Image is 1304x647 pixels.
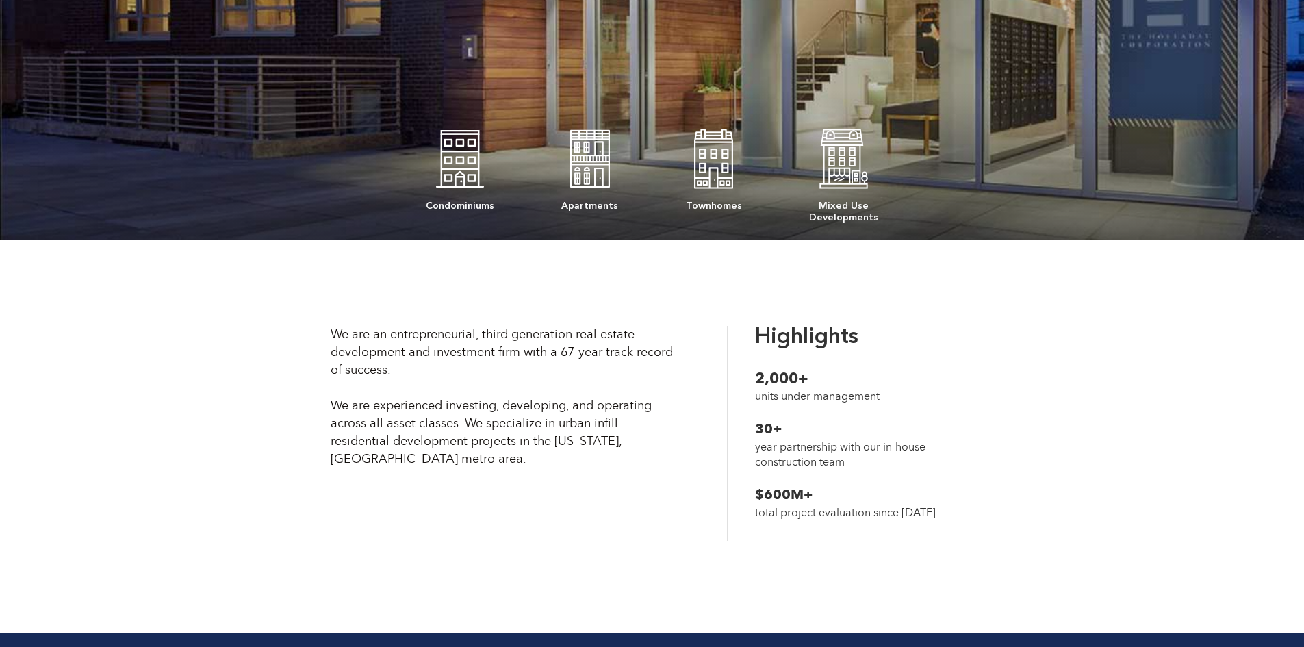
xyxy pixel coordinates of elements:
div: Townhomes [686,193,742,212]
li: 2,000+ [755,368,953,389]
li: units under management ‍ [755,389,953,419]
div: Condominiums [426,193,494,212]
div: Apartments [561,193,618,212]
li: $600M+ [755,485,953,505]
div: We are an entrepreneurial, third generation real estate development and investment firm with a 67... [331,326,674,468]
li: total project evaluation since [DATE] [755,505,953,520]
li: year partnership with our in-house construction team ‍ [755,440,953,485]
li: 30+ [755,419,953,440]
div: Mixed Use Developments [809,193,878,223]
li: Highlights ‍ [755,326,953,368]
